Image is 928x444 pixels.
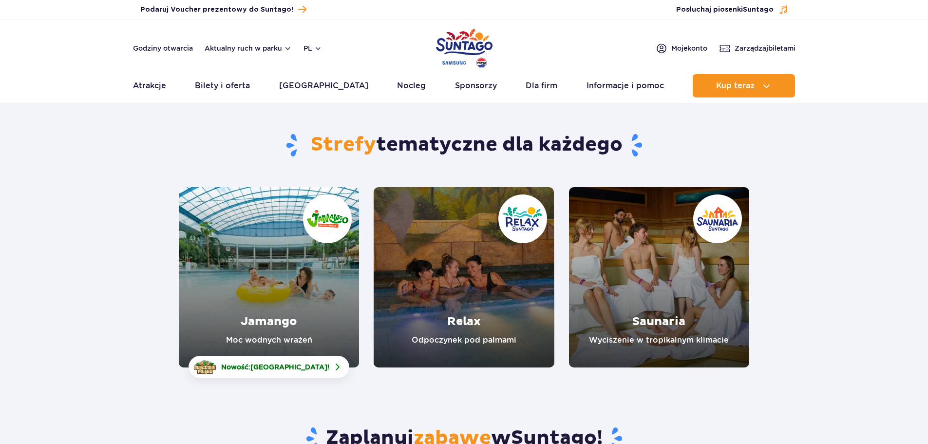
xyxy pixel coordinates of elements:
a: Mojekonto [656,42,707,54]
span: Zarządzaj biletami [735,43,795,53]
a: Saunaria [569,187,749,367]
a: Podaruj Voucher prezentowy do Suntago! [140,3,306,16]
a: Nocleg [397,74,426,97]
a: Atrakcje [133,74,166,97]
button: Posłuchaj piosenkiSuntago [676,5,788,15]
a: Zarządzajbiletami [719,42,795,54]
span: [GEOGRAPHIC_DATA] [250,363,327,371]
a: Informacje i pomoc [587,74,664,97]
a: [GEOGRAPHIC_DATA] [279,74,368,97]
span: Suntago [743,6,774,13]
span: Strefy [311,133,376,157]
span: Moje konto [671,43,707,53]
a: Nowość:[GEOGRAPHIC_DATA]! [189,356,349,378]
a: Sponsorzy [455,74,497,97]
a: Relax [374,187,554,367]
span: Kup teraz [716,81,755,90]
span: Podaruj Voucher prezentowy do Suntago! [140,5,293,15]
button: pl [303,43,322,53]
a: Park of Poland [436,24,492,69]
a: Dla firm [526,74,557,97]
a: Bilety i oferta [195,74,250,97]
button: Kup teraz [693,74,795,97]
button: Aktualny ruch w parku [205,44,292,52]
a: Godziny otwarcia [133,43,193,53]
span: Nowość: ! [221,362,329,372]
span: Posłuchaj piosenki [676,5,774,15]
h1: tematyczne dla każdego [179,133,749,158]
a: Jamango [179,187,359,367]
